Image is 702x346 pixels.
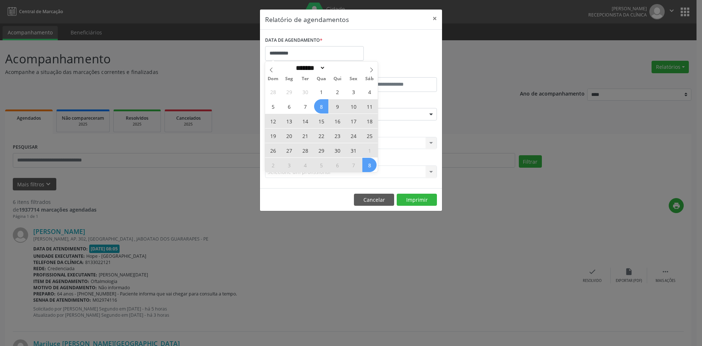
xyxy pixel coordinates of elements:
[314,143,328,157] span: Outubro 29, 2025
[281,77,297,81] span: Seg
[314,158,328,172] span: Novembro 5, 2025
[362,143,377,157] span: Novembro 1, 2025
[298,99,312,114] span: Outubro 7, 2025
[346,99,361,114] span: Outubro 10, 2025
[346,85,361,99] span: Outubro 3, 2025
[346,129,361,143] span: Outubro 24, 2025
[362,158,377,172] span: Novembro 8, 2025
[297,77,313,81] span: Ter
[298,143,312,157] span: Outubro 28, 2025
[282,158,296,172] span: Novembro 3, 2025
[282,99,296,114] span: Outubro 6, 2025
[298,114,312,128] span: Outubro 14, 2025
[330,114,344,128] span: Outubro 16, 2025
[353,66,437,77] label: ATÉ
[314,99,328,114] span: Outubro 8, 2025
[330,158,344,172] span: Novembro 6, 2025
[346,77,362,81] span: Sex
[346,143,361,157] span: Outubro 31, 2025
[282,85,296,99] span: Setembro 29, 2025
[266,129,280,143] span: Outubro 19, 2025
[298,129,312,143] span: Outubro 21, 2025
[314,114,328,128] span: Outubro 15, 2025
[298,85,312,99] span: Setembro 30, 2025
[362,77,378,81] span: Sáb
[397,194,437,206] button: Imprimir
[265,35,322,46] label: DATA DE AGENDAMENTO
[330,99,344,114] span: Outubro 9, 2025
[330,143,344,157] span: Outubro 30, 2025
[265,15,349,24] h5: Relatório de agendamentos
[266,158,280,172] span: Novembro 2, 2025
[266,85,280,99] span: Setembro 28, 2025
[362,99,377,114] span: Outubro 11, 2025
[329,77,346,81] span: Qui
[346,114,361,128] span: Outubro 17, 2025
[314,129,328,143] span: Outubro 22, 2025
[282,143,296,157] span: Outubro 27, 2025
[362,114,377,128] span: Outubro 18, 2025
[282,129,296,143] span: Outubro 20, 2025
[298,158,312,172] span: Novembro 4, 2025
[266,99,280,114] span: Outubro 5, 2025
[346,158,361,172] span: Novembro 7, 2025
[362,85,377,99] span: Outubro 4, 2025
[362,129,377,143] span: Outubro 25, 2025
[293,64,325,72] select: Month
[282,114,296,128] span: Outubro 13, 2025
[427,10,442,27] button: Close
[266,143,280,157] span: Outubro 26, 2025
[325,64,350,72] input: Year
[354,194,394,206] button: Cancelar
[266,114,280,128] span: Outubro 12, 2025
[314,85,328,99] span: Outubro 1, 2025
[330,129,344,143] span: Outubro 23, 2025
[313,77,329,81] span: Qua
[265,77,281,81] span: Dom
[330,85,344,99] span: Outubro 2, 2025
